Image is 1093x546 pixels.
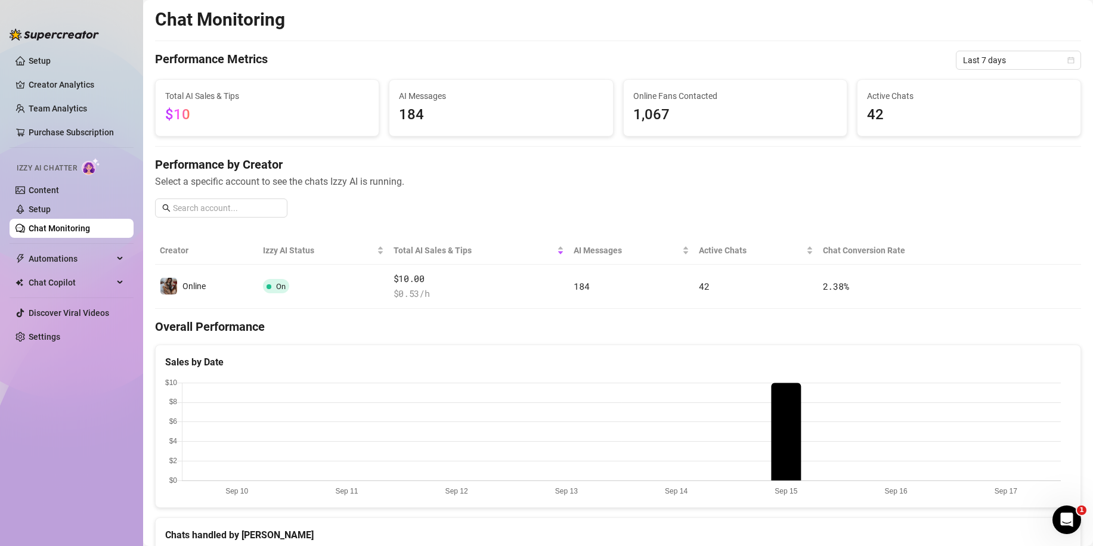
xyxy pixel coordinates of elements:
span: 1 [1077,505,1086,515]
th: Total AI Sales & Tips [389,237,569,265]
span: Izzy AI Status [263,244,374,257]
span: Total AI Sales & Tips [165,89,369,103]
span: 184 [574,280,589,292]
span: Automations [29,249,113,268]
a: Settings [29,332,60,342]
a: Setup [29,56,51,66]
div: Chats handled by [PERSON_NAME] [165,528,1071,542]
span: Chat Copilot [29,273,113,292]
iframe: Intercom live chat [1052,505,1081,534]
h4: Performance Metrics [155,51,268,70]
img: Online [160,278,177,294]
th: Chat Conversion Rate [818,237,989,265]
span: Last 7 days [963,51,1074,69]
span: 184 [399,104,603,126]
th: Izzy AI Status [258,237,389,265]
span: thunderbolt [16,254,25,263]
a: Purchase Subscription [29,123,124,142]
span: AI Messages [399,89,603,103]
span: Active Chats [699,244,804,257]
input: Search account... [173,201,280,215]
div: Sales by Date [165,355,1071,370]
a: Content [29,185,59,195]
img: Chat Copilot [16,278,23,287]
span: Active Chats [867,89,1071,103]
span: Select a specific account to see the chats Izzy AI is running. [155,174,1081,189]
span: Total AI Sales & Tips [394,244,555,257]
span: $10.00 [394,272,565,286]
img: logo-BBDzfeDw.svg [10,29,99,41]
th: Active Chats [694,237,818,265]
img: AI Chatter [82,158,100,175]
h4: Performance by Creator [155,156,1081,173]
span: $ 0.53 /h [394,287,565,301]
span: Online Fans Contacted [633,89,837,103]
span: Izzy AI Chatter [17,163,77,174]
th: AI Messages [569,237,694,265]
span: Online [182,281,206,291]
th: Creator [155,237,258,265]
a: Setup [29,204,51,214]
span: On [276,282,286,291]
span: 1,067 [633,104,837,126]
a: Creator Analytics [29,75,124,94]
span: 2.38 % [823,280,849,292]
a: Team Analytics [29,104,87,113]
a: Discover Viral Videos [29,308,109,318]
span: $10 [165,106,190,123]
span: 42 [867,104,1071,126]
span: search [162,204,171,212]
a: Chat Monitoring [29,224,90,233]
span: calendar [1067,57,1075,64]
h2: Chat Monitoring [155,8,285,31]
span: 42 [699,280,709,292]
span: AI Messages [574,244,680,257]
h4: Overall Performance [155,318,1081,335]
